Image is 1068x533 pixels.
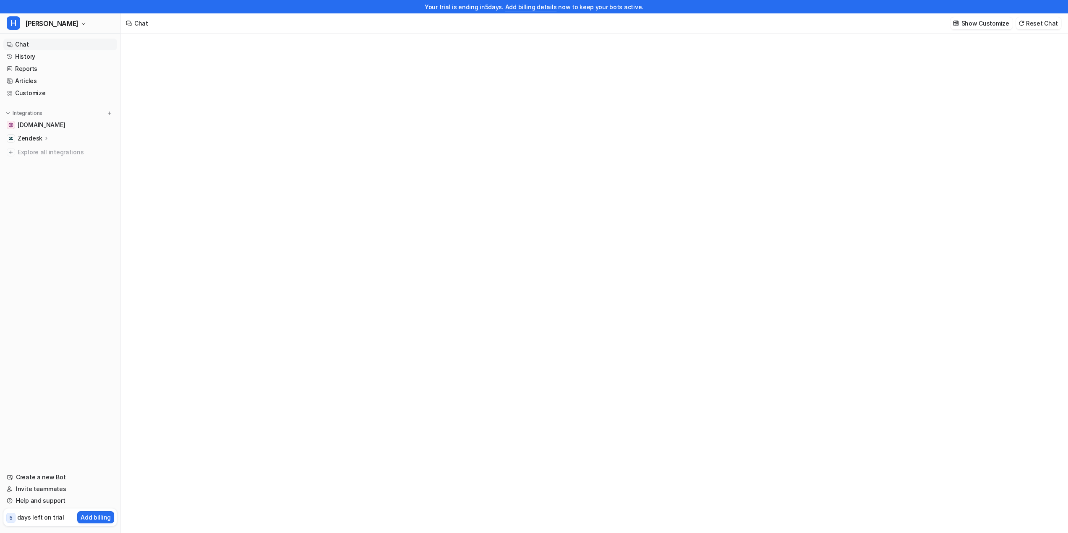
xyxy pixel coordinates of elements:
[7,148,15,156] img: explore all integrations
[3,495,117,507] a: Help and support
[953,20,959,26] img: customize
[950,17,1013,29] button: Show Customize
[17,513,64,522] p: days left on trial
[3,75,117,87] a: Articles
[3,87,117,99] a: Customize
[3,483,117,495] a: Invite teammates
[81,513,111,522] p: Add billing
[3,63,117,75] a: Reports
[3,109,45,117] button: Integrations
[13,110,42,117] p: Integrations
[3,39,117,50] a: Chat
[18,146,114,159] span: Explore all integrations
[5,110,11,116] img: expand menu
[8,122,13,127] img: swyfthome.com
[3,119,117,131] a: swyfthome.com[DOMAIN_NAME]
[505,3,557,10] a: Add billing details
[3,51,117,62] a: History
[7,16,20,30] span: H
[1016,17,1061,29] button: Reset Chat
[3,146,117,158] a: Explore all integrations
[107,110,112,116] img: menu_add.svg
[3,471,117,483] a: Create a new Bot
[18,134,42,143] p: Zendesk
[25,18,78,29] span: [PERSON_NAME]
[9,514,13,522] p: 5
[18,121,65,129] span: [DOMAIN_NAME]
[8,136,13,141] img: Zendesk
[77,511,114,523] button: Add billing
[1018,20,1024,26] img: reset
[134,19,148,28] div: Chat
[961,19,1009,28] p: Show Customize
